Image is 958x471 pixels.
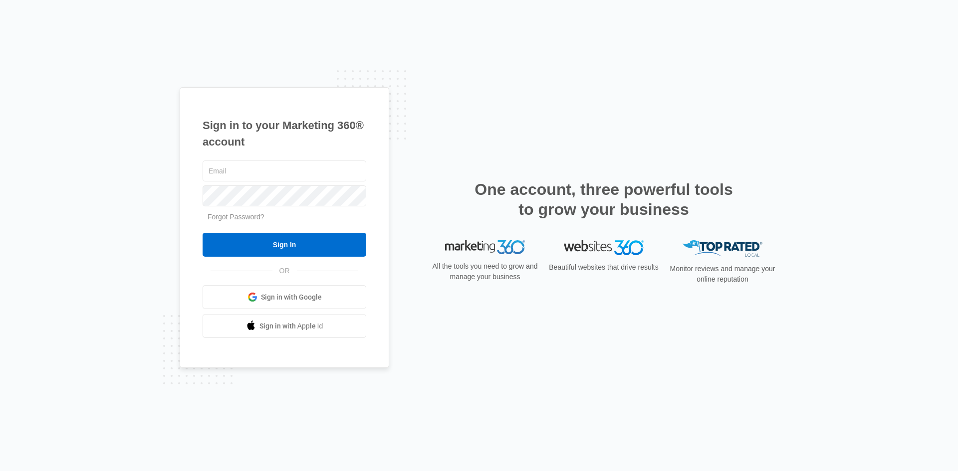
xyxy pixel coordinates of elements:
[259,321,323,331] span: Sign in with Apple Id
[203,160,366,181] input: Email
[683,240,762,257] img: Top Rated Local
[445,240,525,254] img: Marketing 360
[548,262,660,273] p: Beautiful websites that drive results
[472,179,736,219] h2: One account, three powerful tools to grow your business
[203,285,366,309] a: Sign in with Google
[203,233,366,257] input: Sign In
[272,266,297,276] span: OR
[261,292,322,303] span: Sign in with Google
[203,314,366,338] a: Sign in with Apple Id
[667,264,778,285] p: Monitor reviews and manage your online reputation
[208,213,264,221] a: Forgot Password?
[429,261,541,282] p: All the tools you need to grow and manage your business
[564,240,644,255] img: Websites 360
[203,117,366,150] h1: Sign in to your Marketing 360® account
